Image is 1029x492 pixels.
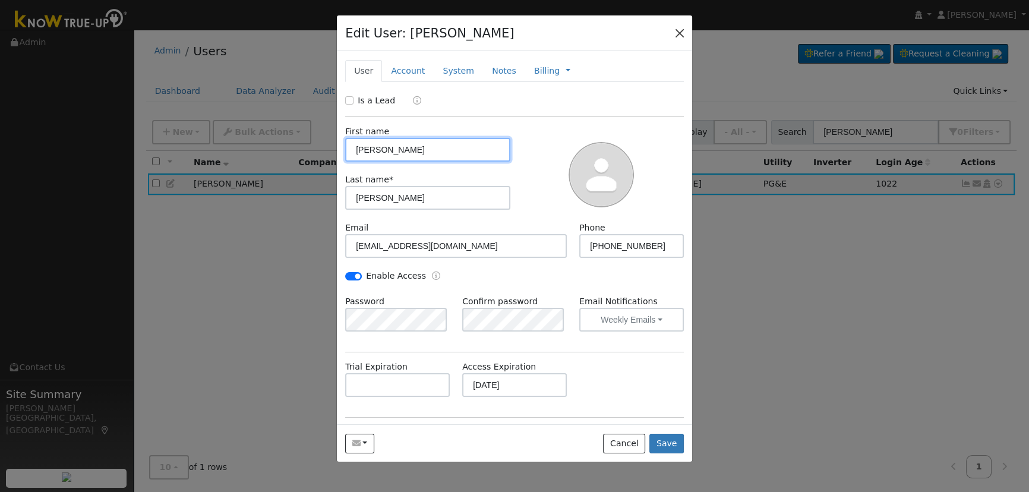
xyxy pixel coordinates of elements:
[345,295,384,308] label: Password
[603,434,645,454] button: Cancel
[382,60,434,82] a: Account
[579,295,684,308] label: Email Notifications
[579,308,684,332] button: Weekly Emails
[345,222,368,234] label: Email
[345,174,393,186] label: Last name
[483,60,525,82] a: Notes
[432,270,440,283] a: Enable Access
[389,175,393,184] span: Required
[358,94,395,107] label: Is a Lead
[579,222,605,234] label: Phone
[462,295,538,308] label: Confirm password
[649,434,684,454] button: Save
[404,94,421,108] a: Lead
[345,361,408,373] label: Trial Expiration
[366,270,426,282] label: Enable Access
[345,24,514,43] h4: Edit User: [PERSON_NAME]
[345,125,389,138] label: First name
[434,60,483,82] a: System
[345,434,374,454] button: kh@wholesaleequipment.net
[534,65,560,77] a: Billing
[462,361,536,373] label: Access Expiration
[345,96,353,105] input: Is a Lead
[345,60,382,82] a: User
